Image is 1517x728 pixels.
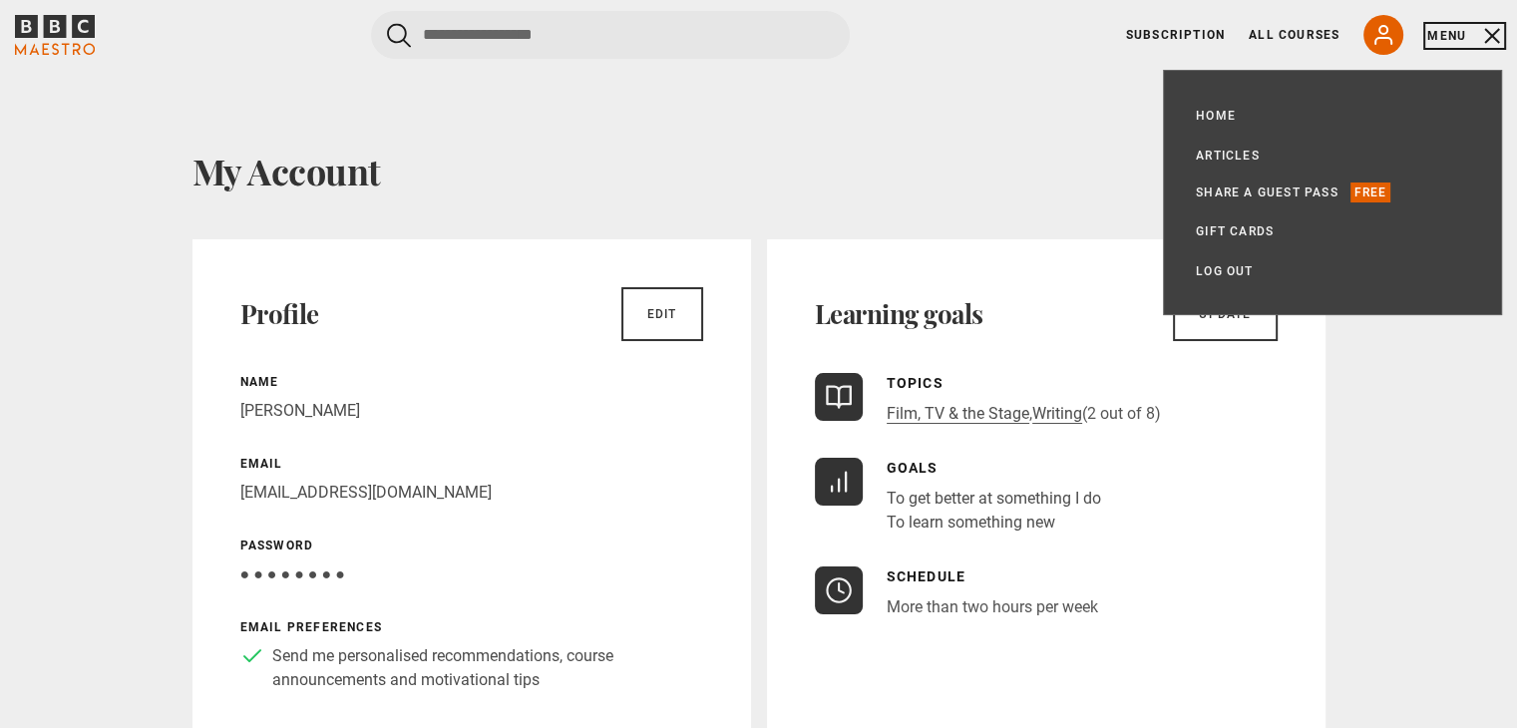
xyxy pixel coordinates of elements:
[887,566,1098,587] p: Schedule
[1196,221,1274,241] a: Gift Cards
[1427,26,1502,46] button: Toggle navigation
[240,455,703,473] p: Email
[887,373,1161,394] p: Topics
[387,23,411,48] button: Submit the search query
[240,564,345,583] span: ● ● ● ● ● ● ● ●
[240,373,703,391] p: Name
[1350,182,1391,202] p: Free
[887,458,1101,479] p: Goals
[887,487,1101,511] li: To get better at something I do
[240,399,703,423] p: [PERSON_NAME]
[15,15,95,55] svg: BBC Maestro
[887,511,1101,535] li: To learn something new
[887,404,1029,424] a: Film, TV & the Stage
[1126,26,1225,44] a: Subscription
[240,537,703,554] p: Password
[371,11,850,59] input: Search
[815,298,983,330] h2: Learning goals
[272,644,703,692] p: Send me personalised recommendations, course announcements and motivational tips
[1196,106,1236,126] a: Home
[1196,261,1253,281] a: Log out
[887,402,1161,426] p: , (2 out of 8)
[192,150,1326,191] h1: My Account
[1249,26,1339,44] a: All Courses
[240,618,703,636] p: Email preferences
[621,287,703,341] a: Edit
[887,595,1098,619] p: More than two hours per week
[240,481,703,505] p: [EMAIL_ADDRESS][DOMAIN_NAME]
[240,298,319,330] h2: Profile
[1196,182,1338,202] a: Share a guest pass
[1032,404,1082,424] a: Writing
[1196,146,1260,166] a: Articles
